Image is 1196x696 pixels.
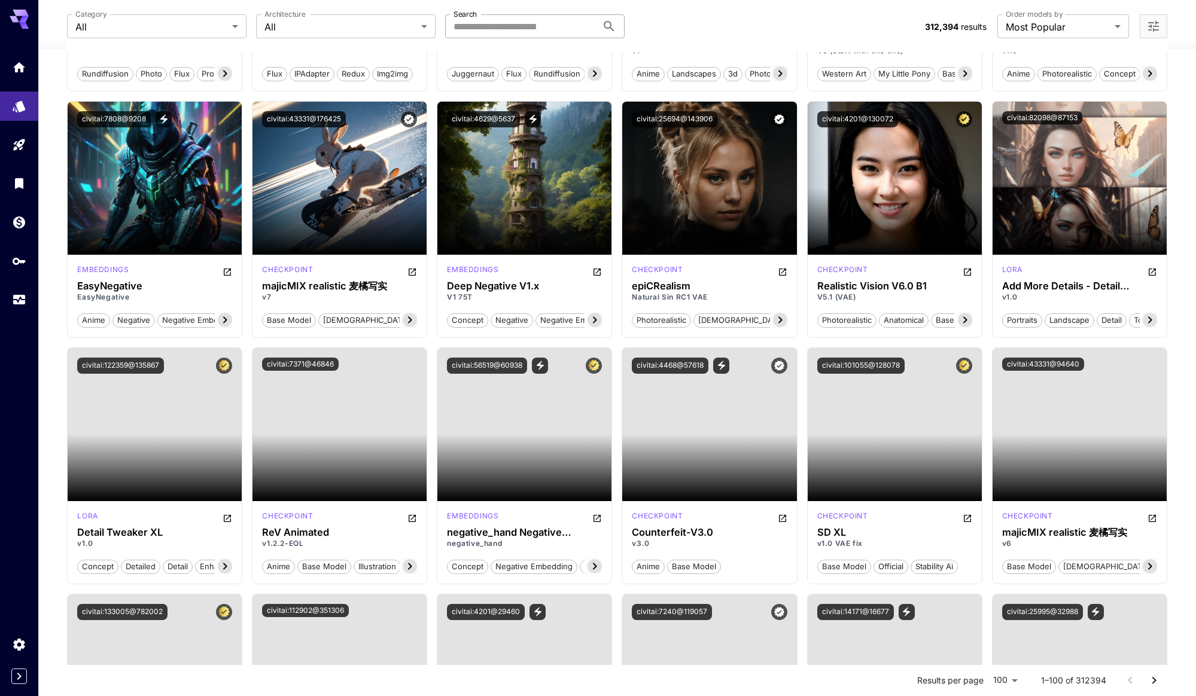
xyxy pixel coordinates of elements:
div: Playground [12,138,26,152]
button: base model [1002,558,1056,574]
button: Certified Model – Vetted for best performance and includes a commercial license. [216,358,232,374]
div: SDXL 1.0 [77,511,98,525]
label: Architecture [264,9,305,19]
button: portraits [1002,312,1042,328]
p: v3.0 [632,538,787,549]
button: [DEMOGRAPHIC_DATA] [1058,558,1155,574]
h3: epiCRealism [632,280,787,292]
p: EasyNegative [77,292,232,303]
button: civitai:43331@176425 [262,111,346,127]
span: base model [818,561,871,573]
span: anime [632,68,664,80]
button: civitai:25694@143906 [632,111,717,127]
button: Verified working [771,358,787,374]
span: detail [163,561,192,573]
span: 312,394 [925,22,958,32]
span: negative [491,315,532,326]
span: concept [448,561,488,573]
span: base model [938,68,991,80]
button: detailed [121,558,160,574]
button: juggernaut [447,66,499,81]
button: Go to next page [1142,668,1166,692]
button: Open in CivitAI [1148,511,1157,525]
button: base model [931,312,985,328]
button: Flux [262,66,287,81]
h3: ReV Animated [262,527,417,538]
button: photorealistic [817,312,877,328]
button: anime [77,312,110,328]
div: Wallet [12,215,26,230]
button: Verified working [771,604,787,620]
button: Open in CivitAI [592,264,602,279]
button: official [874,558,908,574]
span: base model [1003,561,1055,573]
button: civitai:43331@94640 [1002,358,1084,371]
span: rundiffusion [78,68,133,80]
label: Order models by [1006,9,1063,19]
button: landscape [1045,312,1094,328]
button: [DEMOGRAPHIC_DATA] [318,312,415,328]
button: civitai:101055@128078 [817,358,905,374]
button: Open in CivitAI [963,264,972,279]
button: photorealistic [1037,66,1097,81]
h3: negative_hand Negative Embedding [447,527,602,538]
button: civitai:82098@87153 [1002,111,1082,124]
span: anime [632,561,664,573]
button: Open in CivitAI [778,264,787,279]
label: Category [75,9,107,19]
span: tool [1130,315,1154,326]
button: detail [1097,312,1127,328]
div: SD 1.5 [447,264,498,279]
div: Usage [12,292,26,307]
button: pro [197,66,219,81]
span: All [75,20,227,34]
p: V5.1 (VAE) [817,292,972,303]
span: photorealistic [1038,68,1096,80]
span: All [264,20,416,34]
span: 3d [724,68,742,80]
p: lora [77,511,98,521]
button: photo [136,66,167,81]
h3: EasyNegative [77,280,232,292]
button: base model [297,558,351,574]
button: View trigger words [1088,604,1104,620]
div: SD 1.5 [817,264,868,279]
button: Redux [337,66,370,81]
span: Redux [337,68,369,80]
p: checkpoint [262,264,313,275]
button: Open in CivitAI [407,264,417,279]
p: Natural Sin RC1 VAE [632,292,787,303]
div: SD 1.5 [262,511,313,525]
span: [DEMOGRAPHIC_DATA] [1059,561,1154,573]
span: landscape [1045,315,1094,326]
span: concept [78,561,118,573]
span: stability ai [911,561,957,573]
h3: Detail Tweaker XL [77,527,232,538]
button: Certified Model – Vetted for best performance and includes a commercial license. [216,604,232,620]
span: juggernaut [448,68,498,80]
button: concept [77,558,118,574]
button: Verified working [771,111,787,127]
button: landscapes [667,66,721,81]
button: View trigger words [525,111,541,127]
span: Most Popular [1006,20,1110,34]
button: civitai:4468@57618 [632,358,708,374]
span: photorealistic [632,315,690,326]
span: anime [1003,68,1034,80]
button: Open in CivitAI [778,511,787,525]
p: Results per page [917,674,984,686]
button: anime [632,66,665,81]
h3: majicMIX realistic 麦橘写实 [262,280,417,292]
button: IPAdapter [290,66,334,81]
div: SD 1.5 [632,264,683,279]
div: Settings [12,637,26,652]
span: base model [298,561,351,573]
p: 1–100 of 312394 [1041,674,1106,686]
p: V1 75T [447,292,602,303]
div: Deep Negative V1.x [447,280,602,292]
p: v1.0 [1002,292,1157,303]
button: concept [447,312,488,328]
button: photorealistic [632,312,691,328]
